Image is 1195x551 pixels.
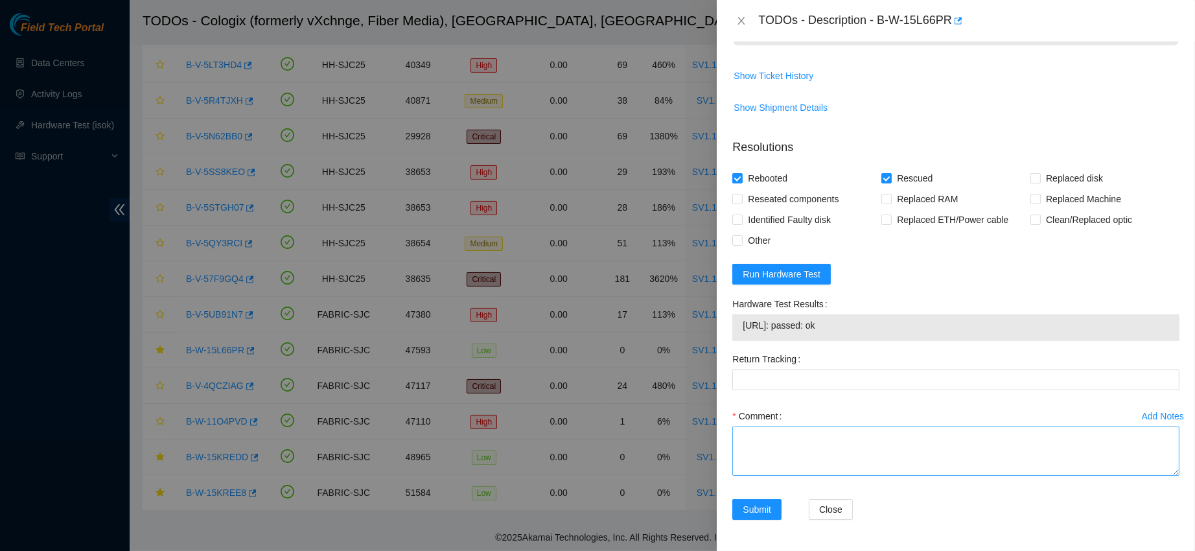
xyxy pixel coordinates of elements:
span: Identified Faulty disk [743,209,836,230]
button: Close [809,499,853,520]
span: Close [819,502,842,517]
span: Rescued [892,168,938,189]
span: Replaced ETH/Power cable [892,209,1014,230]
span: Replaced Machine [1041,189,1126,209]
span: Show Ticket History [734,69,813,83]
input: Return Tracking [732,369,1179,390]
span: Submit [743,502,771,517]
textarea: Comment [732,427,1179,476]
p: Resolutions [732,128,1179,156]
label: Comment [732,406,787,427]
span: Reseated components [743,189,844,209]
span: [URL]: passed: ok [743,318,1169,333]
div: TODOs - Description - B-W-15L66PR [758,10,1179,31]
div: Add Notes [1142,412,1184,421]
button: Add Notes [1141,406,1185,427]
button: Run Hardware Test [732,264,831,285]
span: Other [743,230,776,251]
span: Clean/Replaced optic [1041,209,1137,230]
span: Show Shipment Details [734,100,828,115]
button: Show Ticket History [733,65,814,86]
label: Hardware Test Results [732,294,832,314]
button: Close [732,15,750,27]
label: Return Tracking [732,349,806,369]
span: Replaced disk [1041,168,1108,189]
span: Run Hardware Test [743,267,820,281]
span: Replaced RAM [892,189,963,209]
span: close [736,16,747,26]
button: Submit [732,499,782,520]
button: Show Shipment Details [733,97,828,118]
span: Rebooted [743,168,793,189]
